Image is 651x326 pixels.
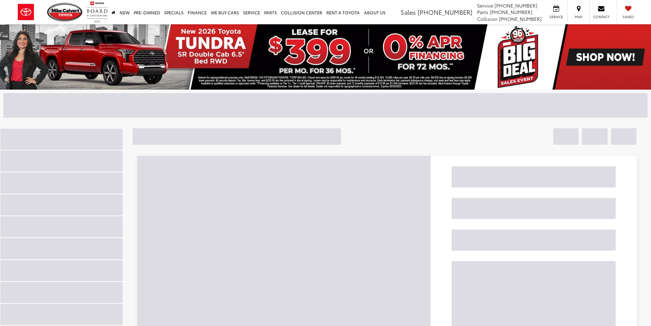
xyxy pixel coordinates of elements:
[499,15,542,22] span: [PHONE_NUMBER]
[571,14,586,19] span: Map
[548,14,564,19] span: Service
[477,15,498,22] span: Collision
[621,14,636,19] span: Saved
[418,8,472,16] span: [PHONE_NUMBER]
[477,2,493,9] span: Service
[490,9,532,15] span: [PHONE_NUMBER]
[401,8,416,16] span: Sales
[593,14,609,19] span: Contact
[477,9,488,15] span: Parts
[47,3,83,22] img: Mike Calvert Toyota
[494,2,537,9] span: [PHONE_NUMBER]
